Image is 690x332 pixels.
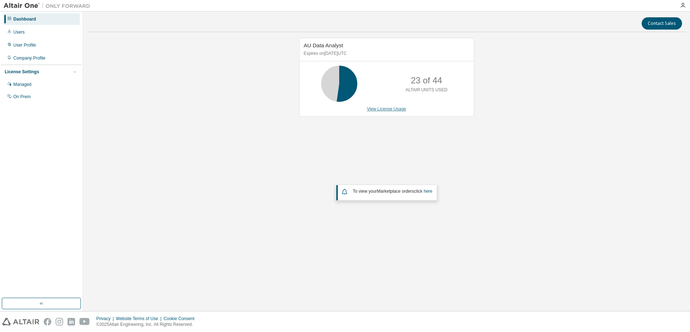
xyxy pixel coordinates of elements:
p: 23 of 44 [411,74,442,87]
span: AU Data Analyst [304,42,343,48]
p: © 2025 Altair Engineering, Inc. All Rights Reserved. [96,322,199,328]
span: To view your click [353,189,432,194]
div: User Profile [13,42,36,48]
div: Users [13,29,25,35]
img: facebook.svg [44,318,51,326]
div: Managed [13,82,31,87]
p: ALTAIR UNITS USED [406,87,447,93]
div: License Settings [5,69,39,75]
div: Company Profile [13,55,45,61]
div: Cookie Consent [163,316,198,322]
div: Dashboard [13,16,36,22]
img: youtube.svg [79,318,90,326]
img: Altair One [4,2,94,9]
img: linkedin.svg [67,318,75,326]
div: Privacy [96,316,116,322]
a: here [424,189,432,194]
em: Marketplace orders [377,189,414,194]
img: altair_logo.svg [2,318,39,326]
div: Website Terms of Use [116,316,163,322]
img: instagram.svg [56,318,63,326]
p: Expires on [DATE] UTC [304,51,468,57]
a: View License Usage [367,106,406,112]
div: On Prem [13,94,31,100]
button: Contact Sales [642,17,682,30]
